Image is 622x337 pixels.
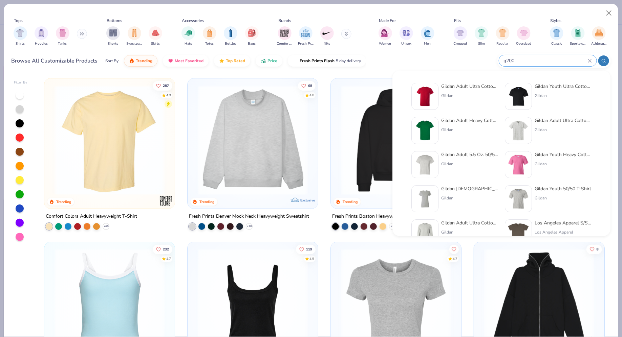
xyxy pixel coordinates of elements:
span: Oversized [516,41,532,46]
button: filter button [35,26,48,46]
button: filter button [400,26,413,46]
button: filter button [203,26,216,46]
div: Gildan Adult Ultra Cotton 6 Oz. Long-Sleeve T-Shirt [441,219,498,226]
button: filter button [421,26,434,46]
button: Like [449,244,458,254]
img: Oversized Image [520,29,528,37]
button: filter button [379,26,392,46]
div: filter for Women [379,26,392,46]
div: filter for Tanks [56,26,69,46]
img: Hoodies Image [38,29,45,37]
img: Men Image [424,29,431,37]
span: Fresh Prints [298,41,314,46]
span: 232 [163,247,169,251]
button: filter button [298,26,314,46]
button: filter button [106,26,120,46]
img: Bottles Image [227,29,234,37]
img: TopRated.gif [219,58,224,64]
button: filter button [149,26,162,46]
span: Classic [551,41,562,46]
span: Most Favorited [175,58,203,64]
div: Gildan Youth 50/50 T-Shirt [535,185,591,192]
div: filter for Slim [475,26,488,46]
div: filter for Skirts [149,26,162,46]
span: Fresh Prints Flash [300,58,335,64]
div: Bottoms [107,18,123,24]
div: Gildan [535,195,591,201]
img: Cropped Image [456,29,464,37]
span: Trending [136,58,152,64]
img: Slim Image [478,29,485,37]
div: Gildan Youth Heavy Cotton 5.3 Oz. T-Shirt [535,151,592,158]
button: Fresh Prints Flash5 day delivery [288,55,366,67]
div: filter for Nike [320,26,334,46]
div: Gildan [535,127,592,133]
button: Like [298,81,315,90]
button: Price [256,55,282,67]
div: Gildan [DEMOGRAPHIC_DATA]' Heavy Cotton™ T-Shirt [441,185,498,192]
img: Athleisure Image [595,29,603,37]
img: Sportswear Image [574,29,582,37]
img: Hats Image [185,29,192,37]
div: Filter By [14,80,27,85]
span: Athleisure [591,41,607,46]
button: filter button [127,26,142,46]
img: Comfort Colors Image [280,28,290,38]
div: filter for Men [421,26,434,46]
div: filter for Bottles [224,26,237,46]
span: Comfort Colors [277,41,293,46]
span: + 9 [391,224,394,228]
div: Fresh Prints Boston Heavyweight Hoodie [332,212,421,221]
img: db319196-8705-402d-8b46-62aaa07ed94f [414,120,435,141]
img: Skirts Image [152,29,159,37]
button: filter button [475,26,488,46]
div: Gildan [535,93,592,99]
span: Skirts [151,41,160,46]
div: Made For [379,18,396,24]
span: + 10 [246,224,252,228]
span: Exclusive [300,198,315,202]
span: Cropped [454,41,467,46]
button: filter button [496,26,510,46]
img: d95678bd-034b-49c8-925f-b012b507e84f [414,222,435,243]
button: filter button [516,26,532,46]
button: Top Rated [214,55,250,67]
img: Bags Image [248,29,255,37]
button: filter button [320,26,334,46]
span: Hoodies [35,41,48,46]
button: filter button [277,26,293,46]
img: most_fav.gif [168,58,173,64]
img: Regular Image [499,29,507,37]
button: Like [296,244,315,254]
img: 91159a56-43a2-494b-b098-e2c28039eaf0 [414,154,435,175]
span: Shorts [108,41,119,46]
img: a90f7c54-8796-4cb2-9d6e-4e9644cfe0fe [311,85,428,195]
img: 91acfc32-fd48-4d6b-bdad-a4c1a30ac3fc [338,85,454,195]
button: Most Favorited [163,55,209,67]
span: Regular [497,41,509,46]
img: Sweatpants Image [131,29,138,37]
div: filter for Hoodies [35,26,48,46]
div: Gildan [441,229,498,235]
div: Gildan [441,93,498,99]
button: filter button [14,26,27,46]
div: Gildan [441,161,498,167]
button: Like [152,81,172,90]
div: filter for Sportswear [570,26,586,46]
div: Sort By [105,58,119,64]
img: Tanks Image [59,29,66,37]
button: Trending [124,55,157,67]
div: Browse All Customizable Products [12,57,98,65]
span: + 60 [103,224,108,228]
div: 4.9 [166,93,171,98]
div: filter for Hats [181,26,195,46]
div: Fresh Prints Denver Mock Neck Heavyweight Sweatshirt [189,212,309,221]
img: Totes Image [206,29,213,37]
img: 3c1a081b-6ca8-4a00-a3b6-7ee979c43c2b [414,86,435,107]
img: Women Image [381,29,389,37]
span: Slim [478,41,485,46]
img: f5d85501-0dbb-4ee4-b115-c08fa3845d83 [194,85,311,195]
span: Totes [205,41,214,46]
img: Classic Image [553,29,561,37]
img: Fresh Prints Image [301,28,311,38]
